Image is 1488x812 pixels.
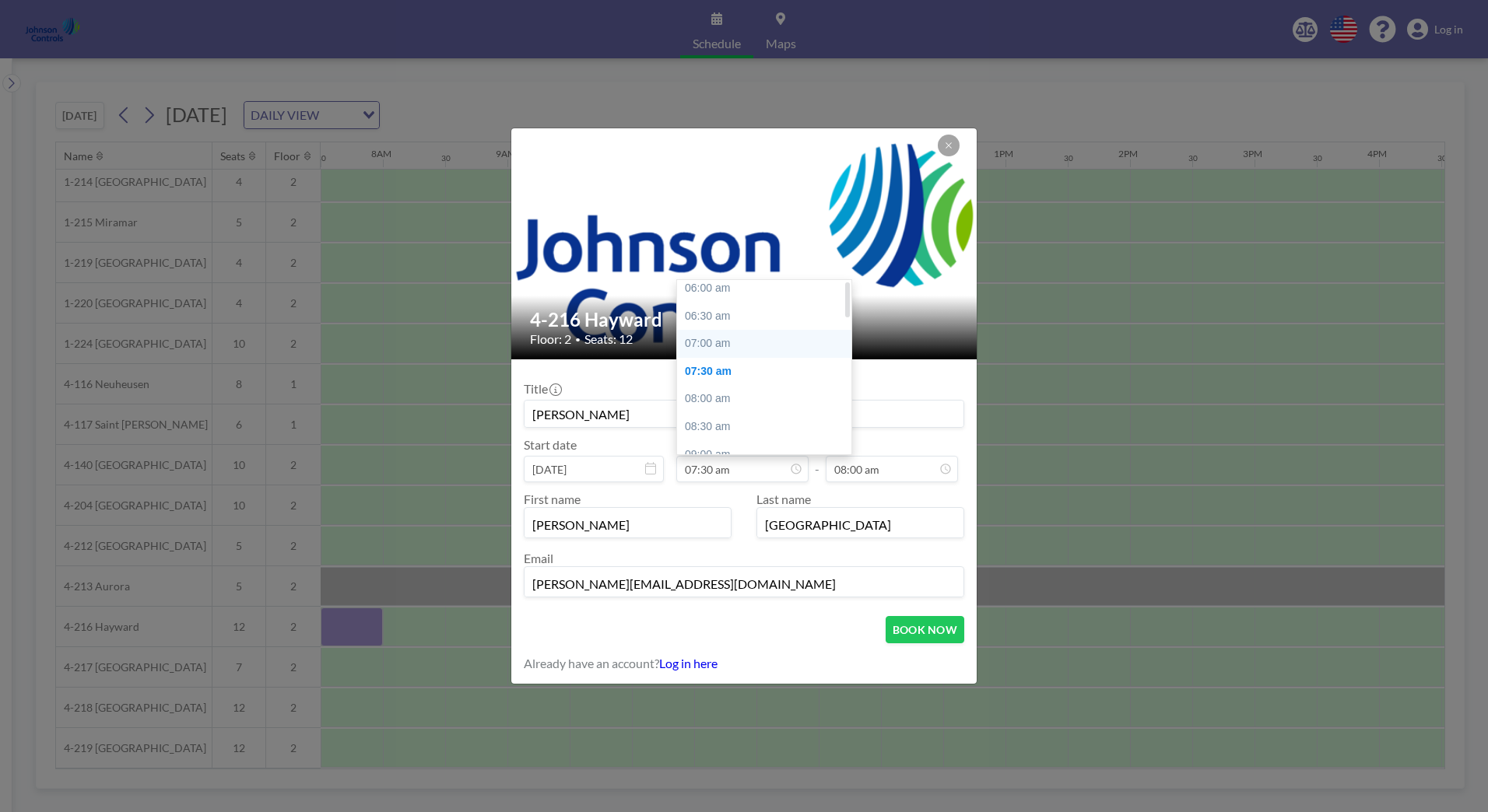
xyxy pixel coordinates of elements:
[524,551,553,565] label: Email
[524,381,560,397] label: Title
[575,334,581,345] span: •
[524,492,581,506] label: First name
[525,401,963,427] input: Guest reservation
[530,308,960,331] h2: 4-216 Hayward
[677,303,859,331] div: 06:30 am
[524,656,659,671] span: Already have an account?
[756,492,811,506] label: Last name
[677,413,859,441] div: 08:30 am
[584,331,633,347] span: Seats: 12
[525,570,963,597] input: Email
[524,437,577,453] label: Start date
[677,330,859,358] div: 07:00 am
[757,511,963,537] input: Last name
[677,441,859,469] div: 09:00 am
[677,385,859,413] div: 08:00 am
[525,511,731,537] input: First name
[530,331,571,347] span: Floor: 2
[659,656,718,670] a: Log in here
[815,443,819,477] span: -
[677,275,859,303] div: 06:00 am
[886,616,964,643] button: BOOK NOW
[677,358,859,386] div: 07:30 am
[511,113,978,375] img: 537.png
